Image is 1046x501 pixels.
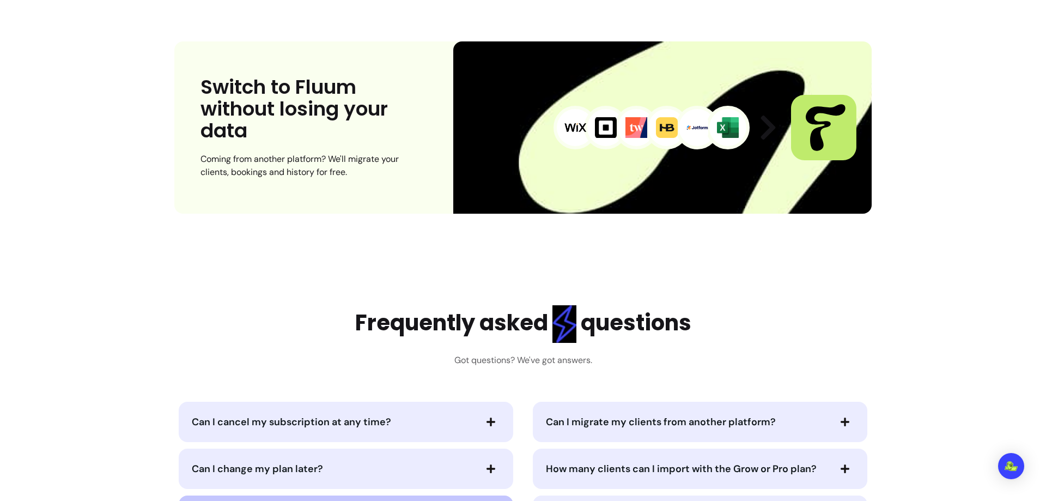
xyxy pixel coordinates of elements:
h2: Frequently asked questions [355,305,691,343]
img: AppTransfer 3 [625,117,647,138]
span: Can I cancel my subscription at any time? [192,415,391,428]
img: AppTransfer 2 [595,117,617,138]
h3: Switch to Fluum without losing your data [200,76,427,142]
div: Open Intercom Messenger [998,453,1024,479]
span: Can I change my plan later? [192,462,323,475]
img: AppTransfer 4 [656,117,678,138]
img: AppTransfer 1 [564,117,586,138]
span: How many clients can I import with the Grow or Pro plan? [546,462,817,475]
span: Can I migrate my clients from another platform? [546,415,776,428]
h3: Got questions? We've got answers. [454,354,592,367]
img: AppTransfer 5 [686,117,708,138]
button: How many clients can I import with the Grow or Pro plan? [546,460,854,478]
img: flashlight Blue [552,305,576,343]
img: Fluum logo [791,95,856,160]
button: Can I cancel my subscription at any time? [192,413,500,431]
button: Can I change my plan later? [192,460,500,478]
button: Can I migrate my clients from another platform? [546,413,854,431]
img: AppTransfer 6 [717,117,739,138]
div: Coming from another platform? We'll migrate your clients, bookings and history for free. [200,153,427,179]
